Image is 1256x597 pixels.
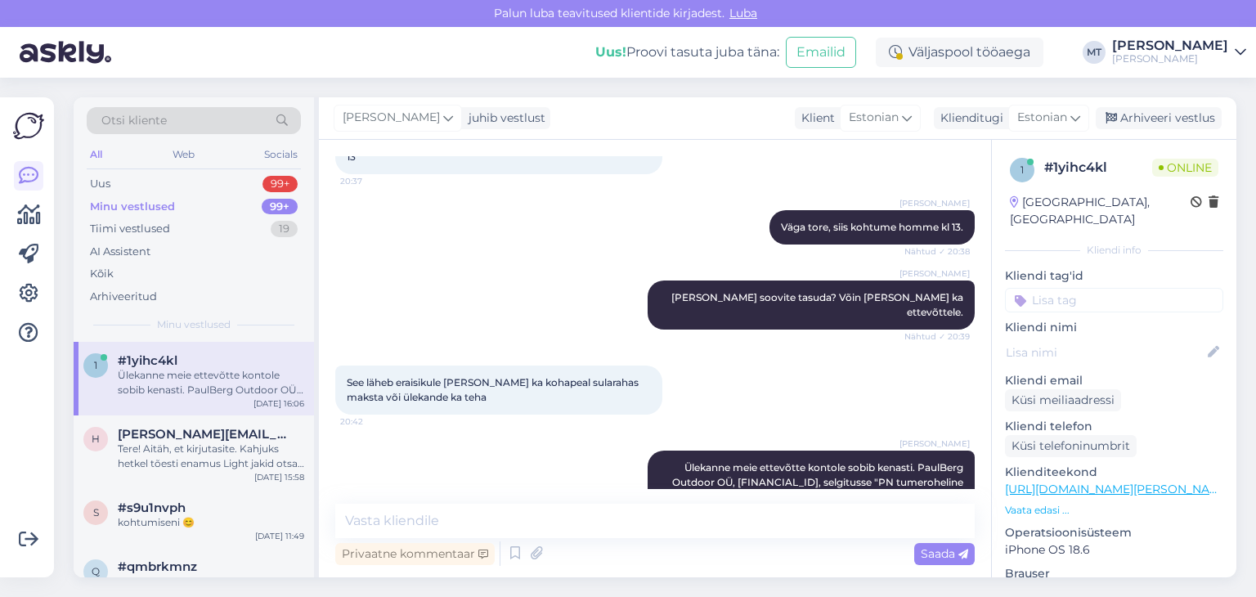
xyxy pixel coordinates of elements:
[1005,503,1223,518] p: Vaata edasi ...
[795,110,835,127] div: Klient
[340,175,401,187] span: 20:37
[93,506,99,518] span: s
[90,266,114,282] div: Kõik
[262,176,298,192] div: 99+
[904,245,970,258] span: Nähtud ✓ 20:38
[724,6,762,20] span: Luba
[271,221,298,237] div: 19
[1044,158,1152,177] div: # 1yihc4kl
[1005,541,1223,559] p: iPhone OS 18.6
[1017,109,1067,127] span: Estonian
[118,559,197,574] span: #qmbrkmnz
[1005,565,1223,582] p: Brauser
[1006,343,1204,361] input: Lisa nimi
[904,330,970,343] span: Nähtud ✓ 20:39
[118,427,288,442] span: heidi.tiit@armarin.ee
[13,110,44,141] img: Askly Logo
[462,110,545,127] div: juhib vestlust
[94,359,97,371] span: 1
[254,471,304,483] div: [DATE] 15:58
[1005,243,1223,258] div: Kliendi info
[157,317,231,332] span: Minu vestlused
[92,433,100,445] span: h
[899,267,970,280] span: [PERSON_NAME]
[101,112,167,129] span: Otsi kliente
[87,144,105,165] div: All
[1112,39,1228,52] div: [PERSON_NAME]
[118,500,186,515] span: #s9u1nvph
[876,38,1043,67] div: Väljaspool tööaega
[90,199,175,215] div: Minu vestlused
[1005,319,1223,336] p: Kliendi nimi
[1096,107,1222,129] div: Arhiveeri vestlus
[899,438,970,450] span: [PERSON_NAME]
[90,176,110,192] div: Uus
[672,461,966,503] span: Ülekanne meie ettevõtte kontole sobib kenasti. PaulBerg Outdoor OÜ, [FINANCIAL_ID], selgitusse "P...
[849,109,899,127] span: Estonian
[899,197,970,209] span: [PERSON_NAME]
[340,415,401,428] span: 20:42
[261,144,301,165] div: Socials
[1020,164,1024,176] span: 1
[1005,267,1223,285] p: Kliendi tag'id
[595,44,626,60] b: Uus!
[595,43,779,62] div: Proovi tasuta juba täna:
[118,353,177,368] span: #1yihc4kl
[90,289,157,305] div: Arhiveeritud
[786,37,856,68] button: Emailid
[335,543,495,565] div: Privaatne kommentaar
[118,574,304,589] div: Attachment
[1005,435,1137,457] div: Küsi telefoninumbrit
[92,565,100,577] span: q
[253,397,304,410] div: [DATE] 16:06
[921,546,968,561] span: Saada
[262,199,298,215] div: 99+
[671,291,966,318] span: [PERSON_NAME] soovite tasuda? Võin [PERSON_NAME] ka ettevõttele.
[934,110,1003,127] div: Klienditugi
[90,244,150,260] div: AI Assistent
[781,221,963,233] span: Väga tore, siis kohtume homme kl 13.
[1005,372,1223,389] p: Kliendi email
[1083,41,1106,64] div: MT
[347,376,641,403] span: See läheb eraisikule [PERSON_NAME] ka kohapeal sularahas maksta või ülekande ka teha
[1005,389,1121,411] div: Küsi meiliaadressi
[1005,482,1231,496] a: [URL][DOMAIN_NAME][PERSON_NAME]
[1005,524,1223,541] p: Operatsioonisüsteem
[118,368,304,397] div: Ülekanne meie ettevõtte kontole sobib kenasti. PaulBerg Outdoor OÜ, [FINANCIAL_ID], selgitusse "P...
[255,530,304,542] div: [DATE] 11:49
[1112,39,1246,65] a: [PERSON_NAME][PERSON_NAME]
[343,109,440,127] span: [PERSON_NAME]
[1005,464,1223,481] p: Klienditeekond
[118,442,304,471] div: Tere! Aitäh, et kirjutasite. Kahjuks hetkel tõesti enamus Light jakid otsas aga uus tellimus on j...
[1152,159,1218,177] span: Online
[1112,52,1228,65] div: [PERSON_NAME]
[118,515,304,530] div: kohtumiseni 😊
[169,144,198,165] div: Web
[90,221,170,237] div: Tiimi vestlused
[1005,418,1223,435] p: Kliendi telefon
[1005,288,1223,312] input: Lisa tag
[1010,194,1191,228] div: [GEOGRAPHIC_DATA], [GEOGRAPHIC_DATA]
